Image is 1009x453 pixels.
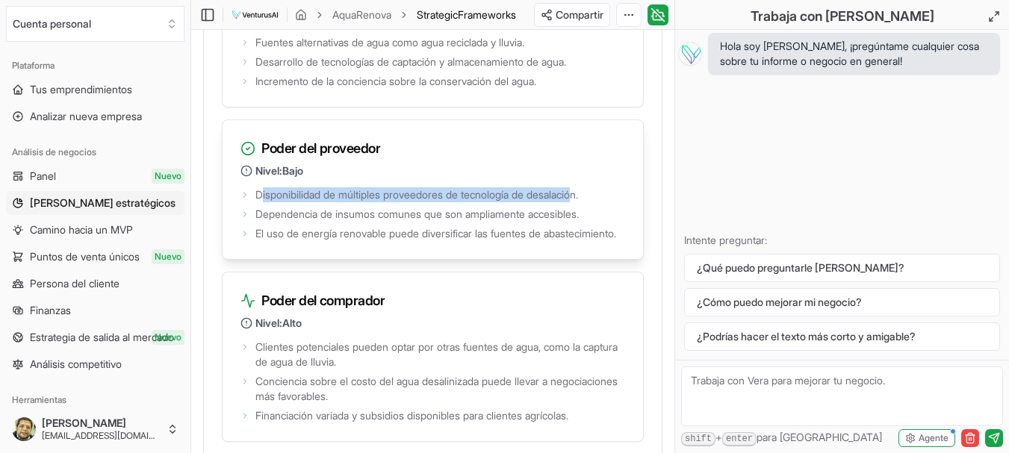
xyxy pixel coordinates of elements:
font: Nuevo [155,251,181,262]
font: Financiación variada y subsidios disponibles para clientes agrícolas. [255,409,568,422]
font: Dependencia de insumos comunes que son ampliamente accesibles. [255,207,579,220]
font: Estrategia de salida al mercado [30,331,174,343]
a: Persona del cliente [6,272,184,296]
font: Disponibilidad de múltiples proveedores de tecnología de desalación. [255,188,578,201]
img: logo [231,6,279,24]
font: Análisis competitivo [30,357,122,370]
font: Analizar nueva empresa [30,110,142,122]
font: Camino hacia un MVP [30,223,133,236]
span: Frameworks [458,8,516,21]
button: [PERSON_NAME][EMAIL_ADDRESS][DOMAIN_NAME] [6,411,184,447]
kbd: shift [681,432,715,446]
nav: migaja de pan [295,7,516,22]
font: para [GEOGRAPHIC_DATA] [757,431,882,443]
font: Compartir [556,8,603,21]
font: Persona del cliente [30,277,119,290]
font: Conciencia sobre el costo del agua desalinizada puede llevar a negociaciones más favorables. [255,375,618,402]
font: ¿Podrías hacer el texto más corto y amigable? [697,330,916,343]
font: Fuentes alternativas de agua como agua reciclada y lluvia. [255,36,524,49]
font: ¿Qué puedo preguntarle [PERSON_NAME]? [697,261,904,274]
font: Cuenta personal [13,17,91,30]
font: Nuevo [155,331,181,343]
font: [PERSON_NAME] [42,416,126,429]
button: Compartir [534,3,610,27]
font: ¿Cómo puedo mejorar mi negocio? [697,296,862,308]
font: Plataforma [12,60,55,71]
a: Tus emprendimientos [6,78,184,101]
font: Desarrollo de tecnologías de captación y almacenamiento de agua. [255,55,566,68]
font: Incremento de la conciencia sobre la conservación del agua. [255,75,536,87]
font: Nuevo [155,170,181,181]
font: Finanzas [30,304,71,316]
font: Trabaja con [PERSON_NAME] [751,8,934,24]
button: Agente [898,429,955,447]
font: Poder del comprador [261,293,385,308]
a: [PERSON_NAME] estratégicos [6,191,184,215]
font: Hola soy [PERSON_NAME], ¡pregúntame cualquier cosa sobre tu informe o negocio en general! [720,40,979,67]
font: Tus emprendimientos [30,83,132,96]
font: Panel [30,169,56,182]
button: ¿Cómo puedo mejorar mi negocio? [684,288,1000,316]
font: Nivel: [255,316,282,329]
button: Seleccione una organización [6,6,184,42]
font: Alto [282,316,302,329]
a: AquaRenova [332,7,391,22]
font: + [715,431,722,443]
img: Vera [678,42,702,66]
font: Intente preguntar: [684,234,767,246]
font: Agente [919,432,949,443]
a: Finanzas [6,299,184,322]
kbd: enter [722,432,757,446]
span: StrategicFrameworks [417,7,516,22]
a: Puntos de venta únicosNuevo [6,245,184,269]
font: Bajo [282,164,303,177]
a: PanelNuevo [6,164,184,188]
font: Clientes potenciales pueden optar por otras fuentes de agua, como la captura de agua de lluvia. [255,340,618,368]
a: Estrategia de salida al mercadoNuevo [6,325,184,349]
font: Nivel: [255,164,282,177]
a: Camino hacia un MVP [6,218,184,242]
font: El uso de energía renovable puede diversificar las fuentes de abastecimiento. [255,227,616,240]
font: Puntos de venta únicos [30,250,140,263]
img: ACg8ocLnV8Dkz28Lvri00b1rlxoYopJNIVV_CDIpgc9wK0h_bCnRQvz3=s96-c [12,417,36,441]
font: Poder del proveedor [261,140,380,156]
font: Análisis de negocios [12,146,96,157]
font: Herramientas [12,394,66,405]
font: [PERSON_NAME] estratégicos [30,196,176,209]
font: [EMAIL_ADDRESS][DOMAIN_NAME] [42,430,187,441]
button: ¿Podrías hacer el texto más corto y amigable? [684,322,1000,351]
button: ¿Qué puedo preguntarle [PERSON_NAME]? [684,254,1000,282]
a: Analizar nueva empresa [6,104,184,128]
a: Análisis competitivo [6,352,184,376]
